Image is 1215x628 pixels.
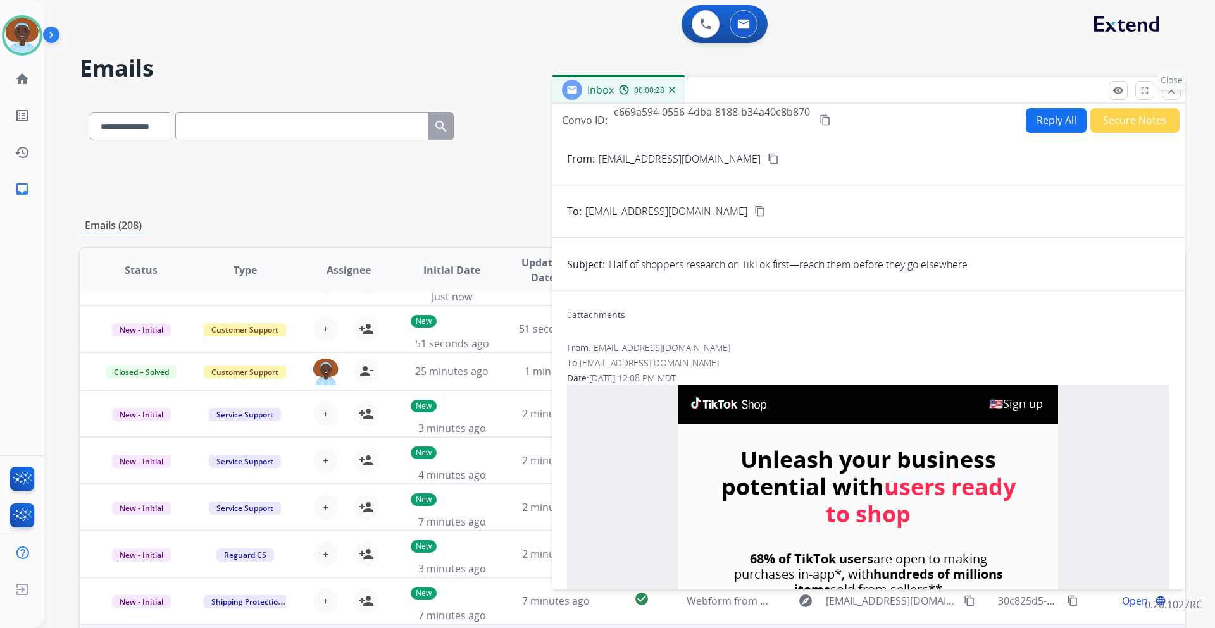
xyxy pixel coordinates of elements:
[567,309,572,321] span: 0
[323,593,328,608] span: +
[204,323,286,336] span: Customer Support
[209,502,281,515] span: Service Support
[418,468,486,482] span: 4 minutes ago
[204,366,286,379] span: Customer Support
[415,364,489,378] span: 25 minutes ago
[567,309,625,321] div: attachments
[687,594,973,608] span: Webform from [EMAIL_ADDRESS][DOMAIN_NAME] on [DATE]
[634,591,649,606] mat-icon: check_circle
[1090,108,1180,133] button: Secure Notes
[80,56,1185,81] h2: Emails
[525,364,587,378] span: 1 minute ago
[567,372,1169,385] div: Date:
[313,448,339,473] button: +
[522,407,590,421] span: 2 minutes ago
[418,421,486,435] span: 3 minutes ago
[591,342,730,354] span: [EMAIL_ADDRESS][DOMAIN_NAME]
[1112,85,1124,96] mat-icon: remove_red_eye
[826,593,956,608] span: [EMAIL_ADDRESS][DOMAIN_NAME]
[522,500,590,514] span: 2 minutes ago
[423,262,480,278] span: Initial Date
[522,547,590,561] span: 2 minutes ago
[234,262,257,278] span: Type
[80,218,147,233] p: Emails (208)
[15,145,30,160] mat-icon: history
[768,153,779,164] mat-icon: content_copy
[1026,108,1087,133] button: Reply All
[433,119,449,134] mat-icon: search
[585,204,747,219] span: [EMAIL_ADDRESS][DOMAIN_NAME]
[567,151,595,166] p: From:
[313,588,339,613] button: +
[112,455,171,468] span: New - Initial
[359,500,374,515] mat-icon: person_add
[313,359,339,385] img: agent-avatar
[1145,597,1202,612] p: 0.20.1027RC
[1157,71,1186,90] p: Close
[313,495,339,520] button: +
[418,562,486,576] span: 3 minutes ago
[106,366,177,379] span: Closed – Solved
[522,453,590,467] span: 2 minutes ago
[1003,396,1043,411] a: Sign up
[112,323,171,336] span: New - Initial
[1139,85,1150,96] mat-icon: fullscreen
[209,408,281,421] span: Service Support
[323,546,328,562] span: +
[567,257,605,272] p: Subject:
[567,357,1169,369] div: To:
[634,85,664,95] span: 00:00:28
[519,322,593,336] span: 51 seconds ago
[691,397,767,411] img: 066d200163bb45b4b9385e00cd4cb528~tplv-aphluv4xwc-origin-image.image
[112,408,171,421] span: New - Initial
[754,206,766,217] mat-icon: content_copy
[721,444,1016,529] b: Unleash your business potential with
[614,105,810,119] span: c669a594-0556-4dba-8188-b34a40c8b870
[826,471,1016,529] font: users ready to shop
[522,594,590,608] span: 7 minutes ago
[798,593,813,608] mat-icon: explore
[313,316,339,342] button: +
[411,493,437,506] p: New
[323,321,328,336] span: +
[359,546,374,562] mat-icon: person_add
[411,446,437,459] p: New
[432,290,472,304] span: Just now
[359,453,374,468] mat-icon: person_add
[418,515,486,529] span: 7 minutes ago
[359,406,374,421] mat-icon: person_add
[418,608,486,622] span: 7 minutes ago
[794,565,1003,598] b: hundreds of millions items
[1122,593,1148,608] span: Open
[209,455,281,468] span: Service Support
[327,262,371,278] span: Assignee
[216,548,274,562] span: Reguard CS
[998,594,1190,608] span: 30c825d5-1153-4c35-8061-af95079224d1
[567,204,582,219] p: To:
[204,595,290,608] span: Shipping Protection
[15,182,30,197] mat-icon: inbox
[359,321,374,336] mat-icon: person_add
[415,336,489,350] span: 51 seconds ago
[587,83,614,97] span: Inbox
[1067,595,1078,606] mat-icon: content_copy
[313,541,339,567] button: +
[1162,81,1181,100] button: Close
[411,587,437,600] p: New
[750,550,873,567] b: 68% of TikTok users
[819,114,831,126] mat-icon: content_copy
[589,372,676,384] span: [DATE] 12:08 PM MDT
[868,397,1043,412] div: 🇺🇸
[112,548,171,562] span: New - Initial
[562,113,607,128] p: Convo ID:
[359,364,374,379] mat-icon: person_remove
[323,500,328,515] span: +
[567,342,1169,354] div: From:
[112,502,171,515] span: New - Initial
[514,255,572,285] span: Updated Date
[1166,85,1177,96] mat-icon: close
[411,315,437,328] p: New
[15,71,30,87] mat-icon: home
[411,540,437,553] p: New
[323,406,328,421] span: +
